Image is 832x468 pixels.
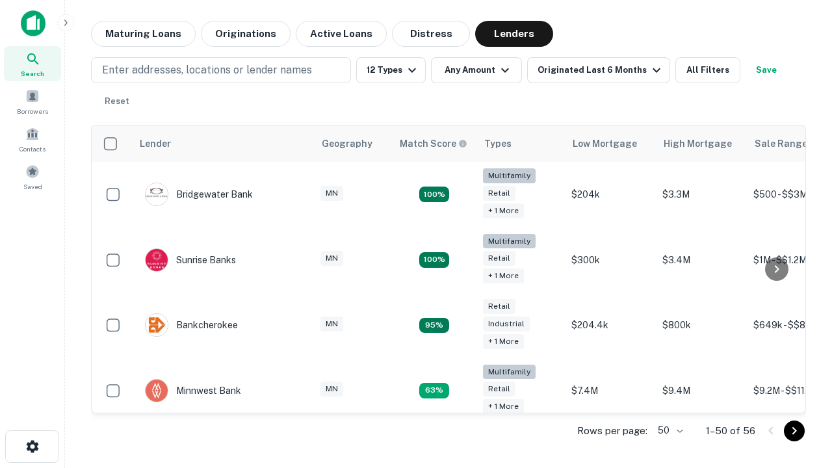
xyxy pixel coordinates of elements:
button: Go to next page [784,421,805,441]
img: picture [146,380,168,402]
th: Capitalize uses an advanced AI algorithm to match your search with the best lender. The match sco... [392,125,476,162]
div: High Mortgage [664,136,732,151]
div: Retail [483,251,515,266]
button: Active Loans [296,21,387,47]
a: Borrowers [4,84,61,119]
div: Multifamily [483,168,536,183]
td: $3.4M [656,227,747,293]
td: $204k [565,162,656,227]
a: Saved [4,159,61,194]
div: Geography [322,136,372,151]
img: capitalize-icon.png [21,10,45,36]
button: Originations [201,21,291,47]
button: Distress [392,21,470,47]
div: Lender [140,136,171,151]
div: Matching Properties: 10, hasApolloMatch: undefined [419,252,449,268]
div: MN [320,382,343,396]
td: $7.4M [565,358,656,424]
div: Industrial [483,317,530,331]
div: Sunrise Banks [145,248,236,272]
div: Retail [483,382,515,396]
div: MN [320,317,343,331]
th: High Mortgage [656,125,747,162]
td: $300k [565,227,656,293]
button: Reset [96,88,138,114]
img: picture [146,183,168,205]
div: Matching Properties: 9, hasApolloMatch: undefined [419,318,449,333]
h6: Match Score [400,136,465,151]
div: Multifamily [483,365,536,380]
p: 1–50 of 56 [706,423,755,439]
button: All Filters [675,57,740,83]
th: Lender [132,125,314,162]
a: Search [4,46,61,81]
td: $9.4M [656,358,747,424]
div: Matching Properties: 17, hasApolloMatch: undefined [419,187,449,202]
div: Multifamily [483,234,536,249]
div: Minnwest Bank [145,379,241,402]
td: $204.4k [565,292,656,358]
th: Types [476,125,565,162]
button: Lenders [475,21,553,47]
div: Bankcherokee [145,313,238,337]
button: Any Amount [431,57,522,83]
span: Borrowers [17,106,48,116]
div: Originated Last 6 Months [538,62,664,78]
span: Saved [23,181,42,192]
span: Contacts [19,144,45,154]
div: MN [320,251,343,266]
iframe: Chat Widget [767,322,832,385]
img: picture [146,314,168,336]
div: + 1 more [483,399,524,414]
p: Enter addresses, locations or lender names [102,62,312,78]
span: Search [21,68,44,79]
img: picture [146,249,168,271]
button: Save your search to get updates of matches that match your search criteria. [746,57,787,83]
div: Retail [483,186,515,201]
a: Contacts [4,122,61,157]
div: Retail [483,299,515,314]
td: $3.3M [656,162,747,227]
button: 12 Types [356,57,426,83]
th: Low Mortgage [565,125,656,162]
div: Capitalize uses an advanced AI algorithm to match your search with the best lender. The match sco... [400,136,467,151]
div: Sale Range [755,136,807,151]
div: + 1 more [483,334,524,349]
div: Types [484,136,512,151]
div: + 1 more [483,268,524,283]
div: Matching Properties: 6, hasApolloMatch: undefined [419,383,449,398]
div: MN [320,186,343,201]
button: Originated Last 6 Months [527,57,670,83]
td: $800k [656,292,747,358]
div: 50 [653,421,685,440]
button: Enter addresses, locations or lender names [91,57,351,83]
div: + 1 more [483,203,524,218]
th: Geography [314,125,392,162]
div: Low Mortgage [573,136,637,151]
div: Bridgewater Bank [145,183,253,206]
p: Rows per page: [577,423,647,439]
button: Maturing Loans [91,21,196,47]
